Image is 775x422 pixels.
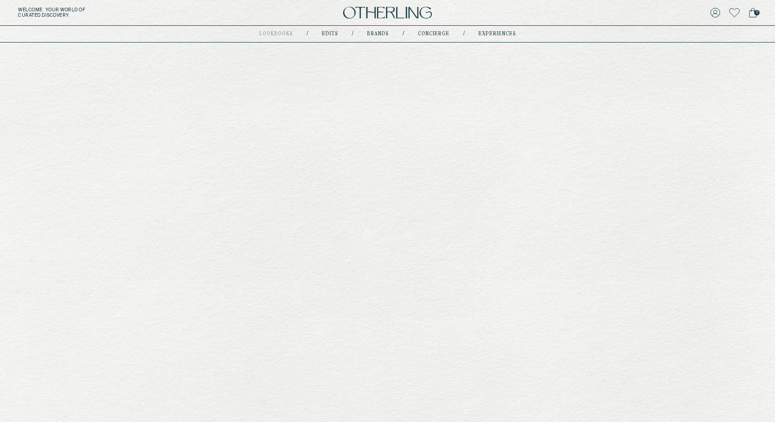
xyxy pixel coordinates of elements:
a: concierge [418,32,450,36]
a: lookbooks [259,32,293,36]
img: logo [343,7,432,19]
a: Brands [367,32,389,36]
div: / [306,30,308,38]
div: / [463,30,465,38]
span: 0 [754,10,760,15]
div: / [402,30,404,38]
a: experiences [478,32,516,36]
a: 0 [749,6,757,19]
div: / [352,30,354,38]
a: Edits [322,32,338,36]
h5: Welcome . Your world of curated discovery. [18,7,240,18]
